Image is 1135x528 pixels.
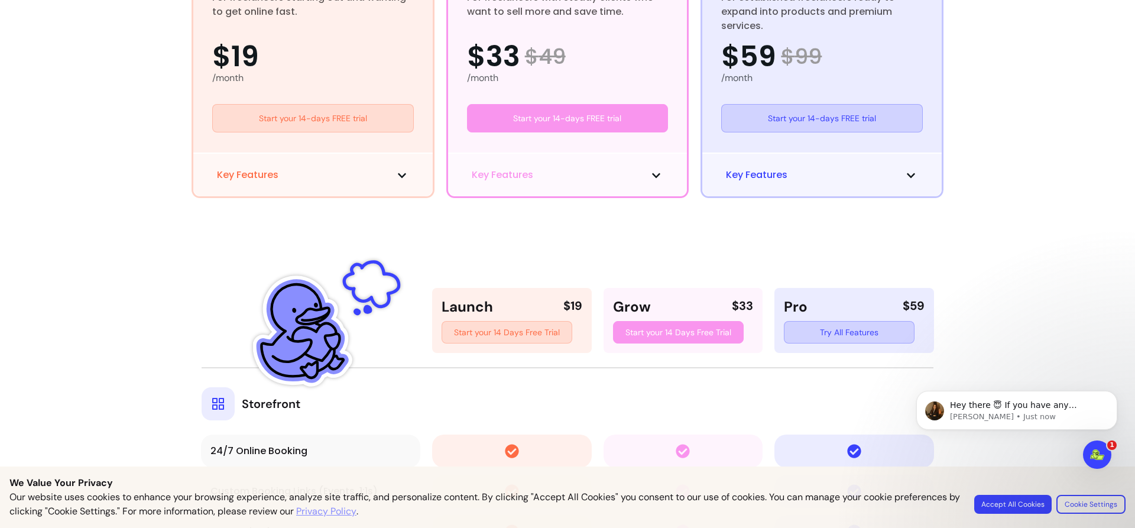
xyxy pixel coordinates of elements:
div: $59 [903,297,925,316]
div: Launch [442,297,493,316]
iframe: Intercom notifications message [899,366,1135,496]
div: Grow [613,297,651,316]
div: Pro [784,297,808,316]
button: Key Features [217,168,409,182]
button: Key Features [472,168,664,182]
div: /month [212,71,414,85]
span: $59 [721,43,776,71]
button: Storefront [202,367,933,420]
span: $ 49 [525,45,566,69]
div: /month [467,71,669,85]
span: 1 [1107,440,1117,450]
span: Key Features [217,168,278,182]
iframe: Intercom live chat [1083,440,1111,469]
p: We Value Your Privacy [9,476,1126,490]
img: Fluum Duck sticker [253,250,401,397]
button: Cookie Settings [1056,495,1126,514]
a: Privacy Policy [296,504,356,519]
div: $ 33 [732,297,753,316]
button: Key Features [726,168,918,182]
a: Start your 14 Days Free Trial [442,321,572,344]
span: $33 [467,43,520,71]
div: 24/7 Online Booking [210,444,411,458]
span: Key Features [472,168,533,182]
span: $19 [212,43,259,71]
span: Storefront [242,396,300,412]
a: Start your 14-days FREE trial [721,104,923,132]
a: Start your 14-days FREE trial [467,104,669,132]
a: Start your 14 Days Free Trial [613,321,744,344]
span: Key Features [726,168,787,182]
div: $ 19 [563,297,582,316]
button: Accept All Cookies [974,495,1052,514]
span: $ 99 [781,45,822,69]
p: Our website uses cookies to enhance your browsing experience, analyze site traffic, and personali... [9,490,960,519]
a: Start your 14-days FREE trial [212,104,414,132]
a: Try All Features [784,321,915,344]
div: /month [721,71,923,85]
